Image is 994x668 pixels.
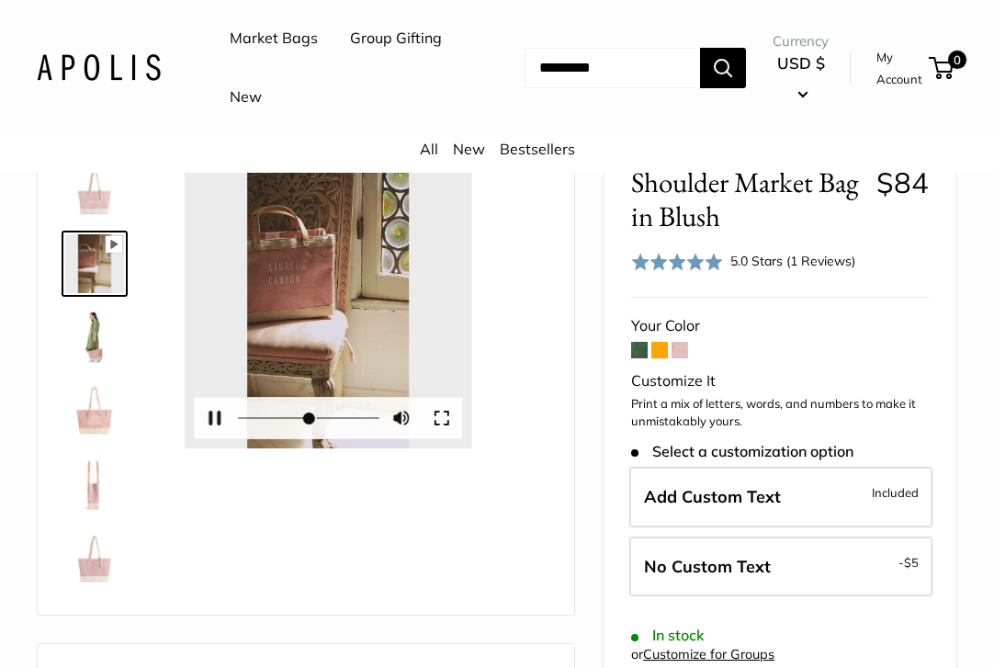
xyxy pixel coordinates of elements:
label: Leave Blank [629,537,932,597]
span: USD $ [777,53,825,73]
span: - [898,551,919,573]
a: Shoulder Market Bag in Blush [62,451,128,517]
a: Shoulder Market Bag in Blush [62,157,128,223]
a: New [453,140,485,158]
img: Shoulder Market Bag in Blush [65,234,124,293]
div: 5.0 Stars (1 Reviews) [631,248,855,275]
input: Seek [238,410,380,427]
span: $84 [876,164,929,200]
a: My Account [876,46,922,91]
span: Currency [773,28,829,54]
span: 0 [948,51,966,69]
div: Your Color [631,312,929,340]
a: Bestsellers [500,140,575,158]
button: Pause [195,398,235,438]
a: Customize for Groups [643,646,774,662]
span: Included [872,481,919,504]
a: Shoulder Market Bag in Blush [62,304,128,370]
a: Shoulder Market Bag in Blush [62,378,128,444]
img: Shoulder Market Bag in Blush [65,528,124,587]
a: Group Gifting [350,25,442,52]
img: Shoulder Market Bag in Blush [65,381,124,440]
p: Print a mix of letters, words, and numbers to make it unmistakably yours. [631,395,929,431]
span: $5 [904,555,919,570]
label: Add Custom Text [629,467,932,527]
img: Apolis [37,54,161,81]
a: Shoulder Market Bag in Blush [62,525,128,591]
input: Search... [525,48,700,88]
span: Shoulder Market Bag in Blush [631,165,862,233]
span: In stock [631,627,704,644]
span: No Custom Text [644,556,771,577]
div: or [631,642,774,667]
a: All [420,140,438,158]
button: Search [700,48,746,88]
span: Select a customization option [631,443,853,460]
button: USD $ [773,49,829,108]
img: Shoulder Market Bag in Blush [65,308,124,367]
a: 0 [931,57,954,79]
img: Shoulder Market Bag in Blush [65,161,124,220]
span: Add Custom Text [644,486,781,507]
a: Shoulder Market Bag in Blush [62,231,128,297]
a: New [230,84,262,111]
div: Customize It [631,368,929,395]
div: 5.0 Stars (1 Reviews) [730,251,855,271]
a: Market Bags [230,25,318,52]
img: Shoulder Market Bag in Blush [65,455,124,514]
